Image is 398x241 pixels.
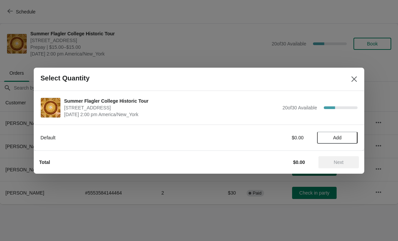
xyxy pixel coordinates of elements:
button: Add [317,132,358,144]
span: 20 of 30 Available [282,105,317,110]
div: $0.00 [241,134,304,141]
button: Close [348,73,360,85]
strong: Total [39,160,50,165]
span: Add [333,135,342,140]
span: [STREET_ADDRESS] [64,104,279,111]
img: Summer Flagler College Historic Tour | 74 King Street, St. Augustine, FL, USA | September 4 | 2:0... [41,98,60,117]
span: Summer Flagler College Historic Tour [64,98,279,104]
div: Default [40,134,228,141]
span: [DATE] 2:00 pm America/New_York [64,111,279,118]
h2: Select Quantity [40,74,90,82]
strong: $0.00 [293,160,305,165]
